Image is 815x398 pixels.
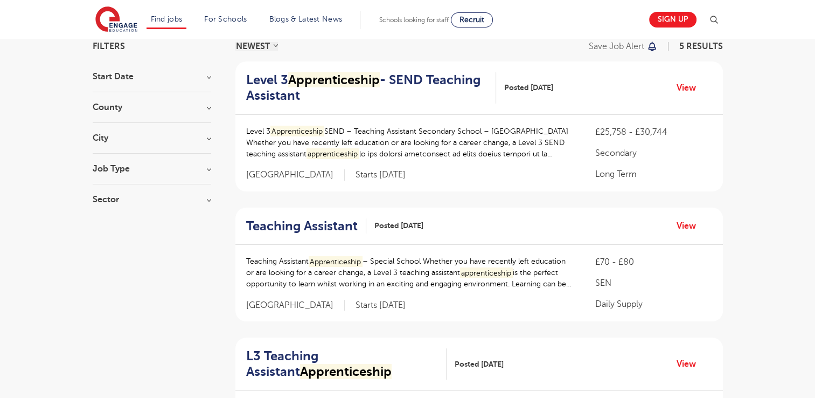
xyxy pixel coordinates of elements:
a: For Schools [204,15,247,23]
a: Sign up [649,12,696,28]
mark: Apprenticeship [309,256,363,267]
p: SEN [595,277,712,290]
p: Long Term [595,168,712,181]
p: Save job alert [589,42,644,51]
a: L3 Teaching AssistantApprenticeship [246,348,447,380]
a: Find jobs [151,15,183,23]
span: Schools looking for staff [379,16,449,24]
h3: City [93,134,211,142]
mark: apprenticeship [460,267,513,279]
mark: Apprenticeship [288,72,380,87]
a: View [677,219,704,233]
span: Posted [DATE] [504,82,553,93]
mark: Apprenticeship [300,364,392,379]
span: Recruit [459,16,484,24]
a: Recruit [451,12,493,28]
p: Starts [DATE] [356,169,406,181]
span: Posted [DATE] [374,220,423,231]
span: [GEOGRAPHIC_DATA] [246,300,345,311]
mark: apprenticeship [307,148,360,160]
span: Posted [DATE] [455,359,504,370]
h2: Level 3 - SEND Teaching Assistant [246,72,487,104]
p: Starts [DATE] [356,300,406,311]
h3: Start Date [93,72,211,81]
button: Save job alert [589,42,658,51]
h2: Teaching Assistant [246,218,358,234]
span: Filters [93,42,125,51]
h3: Job Type [93,164,211,173]
p: Daily Supply [595,298,712,311]
span: 5 RESULTS [679,42,723,51]
p: £70 - £80 [595,256,712,269]
p: Secondary [595,147,712,160]
a: Level 3Apprenticeship- SEND Teaching Assistant [246,72,496,104]
p: Teaching Assistant – Special School Whether you have recently left education or are looking for a... [246,256,574,290]
img: Engage Education [95,6,137,33]
a: View [677,357,704,371]
h2: L3 Teaching Assistant [246,348,438,380]
a: View [677,81,704,95]
mark: Apprenticeship [270,126,325,137]
p: Level 3 SEND – Teaching Assistant Secondary School – [GEOGRAPHIC_DATA] Whether you have recently ... [246,126,574,160]
h3: Sector [93,195,211,204]
span: [GEOGRAPHIC_DATA] [246,169,345,181]
a: Teaching Assistant [246,218,366,234]
a: Blogs & Latest News [269,15,343,23]
p: £25,758 - £30,744 [595,126,712,139]
h3: County [93,103,211,112]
